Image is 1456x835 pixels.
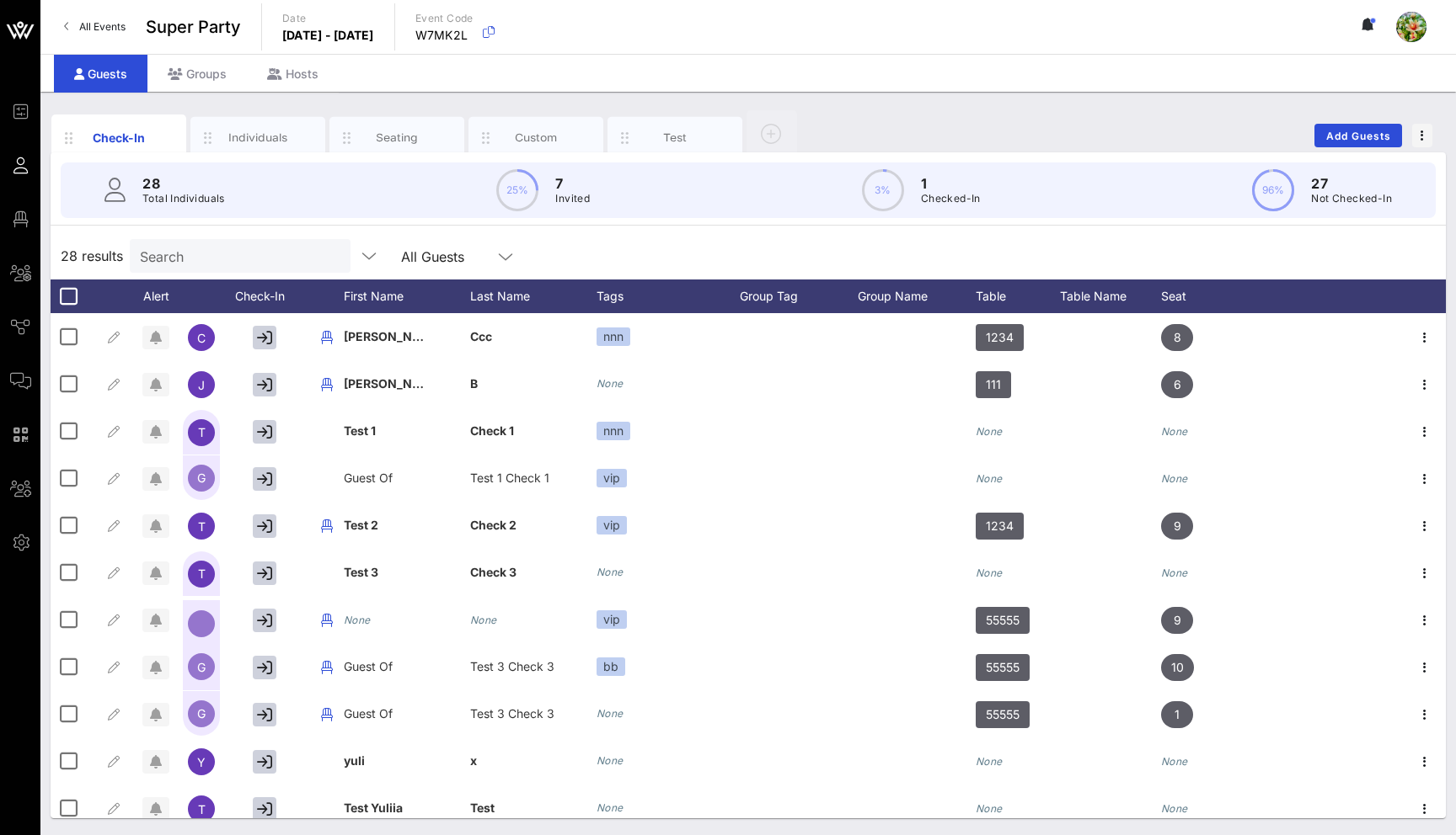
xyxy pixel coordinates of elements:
i: None [470,614,497,626]
i: None [976,802,1003,815]
span: J [198,378,205,392]
div: Group Tag [740,279,858,313]
i: None [597,801,624,814]
i: None [1161,425,1188,438]
span: Test 3 [344,565,378,579]
div: Custom [499,130,574,146]
span: Super Party [146,14,241,40]
div: Group Name [858,279,976,313]
span: 6 [1174,371,1181,398]
div: Tags [597,279,740,313]
div: Alert [135,279,177,313]
span: G [197,471,206,485]
p: W7MK2L [415,27,474,44]
i: None [1161,802,1188,815]
span: T [198,566,206,581]
p: 27 [1311,173,1392,194]
span: 1234 [986,324,1014,351]
p: Not Checked-In [1311,190,1392,207]
span: yuli [344,753,365,768]
span: Ccc [470,329,492,343]
p: 28 [142,173,225,194]
span: Guest Of [344,471,393,485]
i: None [976,472,1003,485]
span: Test 3 Check 3 [470,706,554,721]
span: Test [470,800,495,815]
span: 8 [1174,324,1181,351]
span: 111 [986,371,1001,398]
div: test [638,130,713,146]
div: vip [597,610,627,629]
span: 1234 [986,513,1014,540]
p: 1 [921,173,981,194]
span: Check 3 [470,565,517,579]
span: B [470,376,478,391]
div: All Guests [391,239,526,273]
span: 55555 [986,654,1020,681]
span: Check 2 [470,518,517,532]
i: None [597,707,624,720]
i: None [1161,755,1188,768]
p: 7 [555,173,590,194]
span: [PERSON_NAME] [344,329,443,343]
span: Test 1 [344,423,376,438]
span: 1 [1175,701,1180,728]
div: Last Name [470,279,597,313]
span: 9 [1174,513,1181,540]
i: None [344,614,371,626]
div: Check-In [82,129,157,146]
span: T [198,425,206,439]
p: Total Individuals [142,190,225,207]
i: None [976,425,1003,438]
i: None [1161,566,1188,579]
span: G [197,706,206,721]
div: Seat [1161,279,1245,313]
p: Invited [555,190,590,207]
p: Event Code [415,10,474,27]
div: Hosts [247,55,339,93]
i: None [597,754,624,767]
span: x [470,753,477,768]
div: bb [597,657,625,676]
span: Test 1 Check 1 [470,471,549,485]
span: 28 results [61,246,123,266]
span: Test 2 [344,518,378,532]
span: Test Yuliia [344,800,403,815]
div: vip [597,469,627,487]
div: First Name [344,279,470,313]
span: y [197,755,206,769]
i: None [976,566,1003,579]
div: All Guests [401,249,464,264]
span: Guest Of [344,706,393,721]
i: None [1161,472,1188,485]
i: None [597,566,624,578]
div: vip [597,516,627,535]
p: [DATE] - [DATE] [282,27,374,44]
p: Checked-In [921,190,981,207]
span: Add Guests [1325,130,1392,142]
span: 55555 [986,607,1020,634]
div: Table [976,279,1060,313]
span: T [198,802,206,816]
span: Check 1 [470,423,514,438]
div: Groups [147,55,247,93]
button: Add Guests [1314,124,1402,147]
span: Guest Of [344,659,393,673]
span: C [197,331,206,345]
div: Seating [360,130,435,146]
span: 9 [1174,607,1181,634]
div: nnn [597,327,630,346]
div: nnn [597,422,630,440]
div: Table Name [1060,279,1161,313]
i: None [597,377,624,390]
span: T [198,519,206,534]
div: Guests [54,55,147,93]
span: G [197,660,206,674]
span: Test 3 Check 3 [470,659,554,673]
a: All Events [54,13,136,40]
span: 55555 [986,701,1020,728]
span: 10 [1171,654,1184,681]
div: Individuals [221,130,296,146]
p: Date [282,10,374,27]
div: Check-In [226,279,310,313]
